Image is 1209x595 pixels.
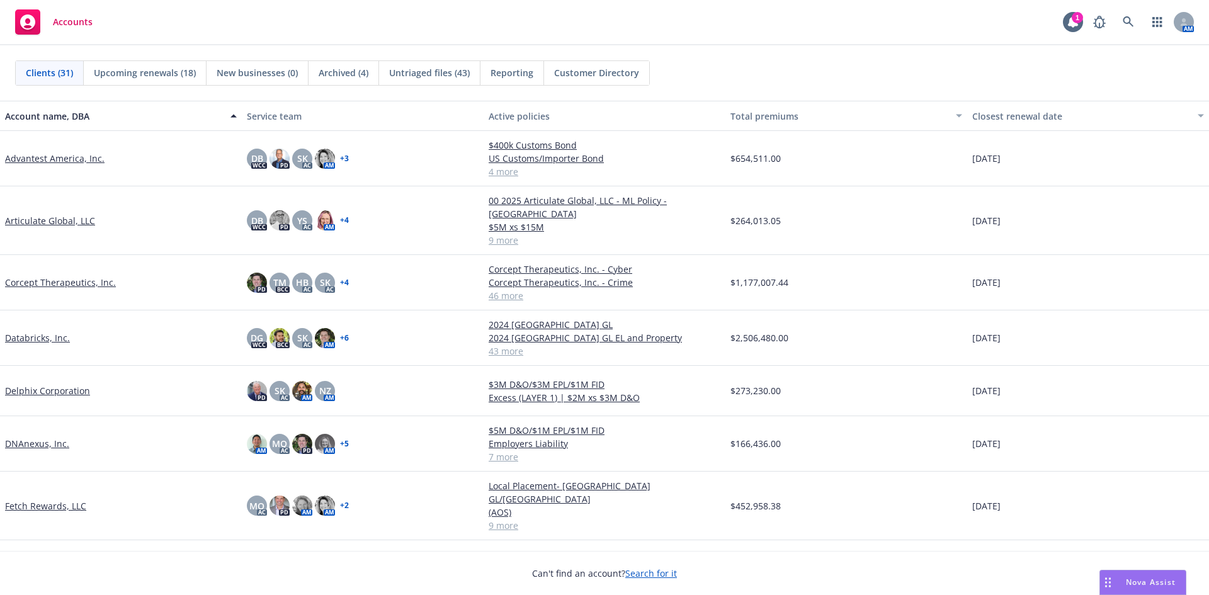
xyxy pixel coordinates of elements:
a: $5M xs $15M [489,220,720,234]
img: photo [292,381,312,401]
span: [DATE] [972,276,1001,289]
button: Total premiums [725,101,967,131]
img: photo [270,496,290,516]
span: [DATE] [972,214,1001,227]
a: Accounts [10,4,98,40]
button: Closest renewal date [967,101,1209,131]
span: SK [275,384,285,397]
span: [DATE] [972,152,1001,165]
span: [DATE] [972,499,1001,513]
span: [DATE] [972,437,1001,450]
span: New businesses (0) [217,66,298,79]
div: Drag to move [1100,570,1116,594]
span: $273,230.00 [730,384,781,397]
div: Closest renewal date [972,110,1190,123]
img: photo [247,273,267,293]
a: $5M D&O/$1M EPL/$1M FID [489,424,720,437]
span: DB [251,152,263,165]
a: US Customs/Importer Bond [489,152,720,165]
span: [DATE] [972,331,1001,344]
img: photo [270,328,290,348]
span: Customer Directory [554,66,639,79]
span: $654,511.00 [730,152,781,165]
a: Search [1116,9,1141,35]
a: Serbia D&O [489,548,720,561]
a: 46 more [489,289,720,302]
a: Corcept Therapeutics, Inc. - Crime [489,276,720,289]
span: YS [297,214,307,227]
a: + 2 [340,502,349,509]
a: Databricks, Inc. [5,331,70,344]
a: + 4 [340,279,349,286]
img: photo [315,434,335,454]
span: HB [296,276,309,289]
a: $400k Customs Bond [489,139,720,152]
img: photo [315,328,335,348]
a: + 3 [340,155,349,162]
button: Service team [242,101,484,131]
a: Corcept Therapeutics, Inc. - Cyber [489,263,720,276]
div: Service team [247,110,479,123]
span: Archived (4) [319,66,368,79]
span: MQ [249,499,264,513]
img: photo [247,434,267,454]
a: Report a Bug [1087,9,1112,35]
a: Local Placement- [GEOGRAPHIC_DATA] GL/[GEOGRAPHIC_DATA] [489,479,720,506]
a: Search for it [625,567,677,579]
span: DG [251,331,263,344]
span: MQ [272,437,287,450]
a: 2024 [GEOGRAPHIC_DATA] GL [489,318,720,331]
span: Nova Assist [1126,577,1176,587]
span: SK [297,152,308,165]
a: 4 more [489,165,720,178]
a: Excess (LAYER 1) | $2M xs $3M D&O [489,391,720,404]
span: $2,506,480.00 [730,331,788,344]
span: NZ [319,384,331,397]
a: + 5 [340,440,349,448]
div: Active policies [489,110,720,123]
span: DB [251,214,263,227]
span: SK [320,276,331,289]
a: 2024 [GEOGRAPHIC_DATA] GL EL and Property [489,331,720,344]
span: SK [297,331,308,344]
span: Accounts [53,17,93,27]
img: photo [292,496,312,516]
a: DNAnexus, Inc. [5,437,69,450]
a: 00 2025 Articulate Global, LLC - ML Policy - [GEOGRAPHIC_DATA] [489,194,720,220]
a: Advantest America, Inc. [5,152,105,165]
span: TM [273,276,287,289]
img: photo [315,149,335,169]
span: $166,436.00 [730,437,781,450]
span: Clients (31) [26,66,73,79]
div: Total premiums [730,110,948,123]
a: Fetch Rewards, LLC [5,499,86,513]
div: Account name, DBA [5,110,223,123]
img: photo [247,381,267,401]
a: Articulate Global, LLC [5,214,95,227]
span: Reporting [491,66,533,79]
span: Untriaged files (43) [389,66,470,79]
span: $264,013.05 [730,214,781,227]
a: $3M D&O/$3M EPL/$1M FID [489,378,720,391]
span: $1,177,007.44 [730,276,788,289]
a: Employers Liability [489,437,720,450]
span: $452,958.38 [730,499,781,513]
img: photo [292,434,312,454]
span: [DATE] [972,384,1001,397]
a: 43 more [489,344,720,358]
a: 9 more [489,234,720,247]
a: Switch app [1145,9,1170,35]
img: photo [270,210,290,230]
img: photo [270,149,290,169]
button: Nova Assist [1099,570,1186,595]
img: photo [315,210,335,230]
div: 1 [1072,12,1083,23]
a: 9 more [489,519,720,532]
a: + 6 [340,334,349,342]
img: photo [315,496,335,516]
